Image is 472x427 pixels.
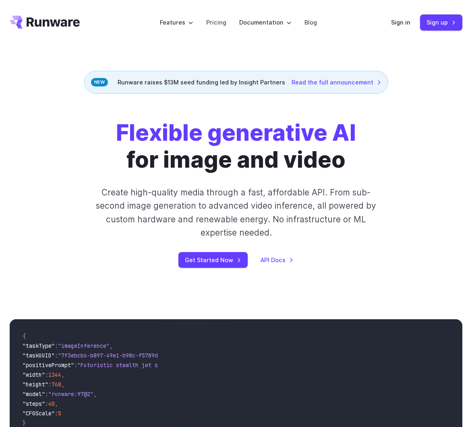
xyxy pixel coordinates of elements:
[420,14,462,30] a: Sign up
[23,342,55,349] span: "taskType"
[23,381,48,388] span: "height"
[48,371,61,378] span: 1344
[23,361,74,369] span: "positivePrompt"
[61,371,64,378] span: ,
[77,361,371,369] span: "Futuristic stealth jet streaking through a neon-lit cityscape with glowing purple exhaust"
[48,390,93,398] span: "runware:97@2"
[116,119,356,173] h1: for image and video
[45,390,48,398] span: :
[23,419,26,427] span: }
[93,390,97,398] span: ,
[91,186,381,239] p: Create high-quality media through a fast, affordable API. From sub-second image generation to adv...
[23,371,45,378] span: "width"
[10,16,80,29] a: Go to /
[55,342,58,349] span: :
[45,371,48,378] span: :
[206,18,226,27] a: Pricing
[55,400,58,407] span: ,
[239,18,292,27] label: Documentation
[23,352,55,359] span: "taskUUID"
[52,381,61,388] span: 768
[292,78,381,87] a: Read the full announcement
[178,252,248,268] a: Get Started Now
[23,410,55,417] span: "CFGScale"
[23,400,45,407] span: "steps"
[304,18,317,27] a: Blog
[61,381,64,388] span: ,
[45,400,48,407] span: :
[261,255,294,265] a: API Docs
[55,410,58,417] span: :
[58,352,180,359] span: "7f3ebcb6-b897-49e1-b98c-f5789d2d40d7"
[58,410,61,417] span: 5
[110,342,113,349] span: ,
[48,400,55,407] span: 40
[23,390,45,398] span: "model"
[74,361,77,369] span: :
[58,342,110,349] span: "imageInference"
[55,352,58,359] span: :
[84,71,388,94] div: Runware raises $13M seed funding led by Insight Partners
[391,18,410,27] a: Sign in
[160,18,193,27] label: Features
[116,119,356,146] strong: Flexible generative AI
[48,381,52,388] span: :
[23,333,26,340] span: {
